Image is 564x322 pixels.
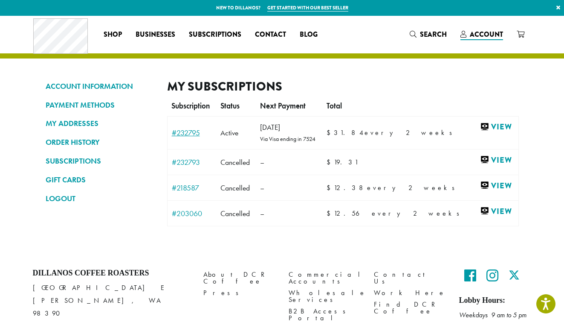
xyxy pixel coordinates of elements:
[289,269,361,287] a: Commercial Accounts
[172,210,212,217] a: #203060
[459,296,532,305] h5: Lobby Hours:
[480,122,514,132] a: View
[33,269,191,278] h4: Dillanos Coffee Roasters
[327,209,334,218] span: $
[46,116,154,131] a: MY ADDRESSES
[46,173,154,187] a: GIFT CARDS
[46,79,154,235] nav: Account pages
[256,175,323,201] td: –
[374,269,446,287] a: Contact Us
[167,79,519,94] h2: My Subscriptions
[172,129,212,137] a: #232795
[374,299,446,317] a: Find DCR Coffee
[289,287,361,306] a: Wholesale Services
[172,158,212,166] a: #232793
[322,116,476,149] td: every 2 weeks
[480,180,514,191] a: View
[216,201,256,226] td: Cancelled
[327,128,334,137] span: $
[260,135,315,143] small: Via Visa ending in 7524
[104,29,122,40] span: Shop
[420,29,447,39] span: Search
[46,191,154,206] a: LOGOUT
[216,116,256,149] td: Active
[46,154,154,168] a: SUBSCRIPTIONS
[267,4,348,12] a: Get started with our best seller
[322,175,476,201] td: every 2 weeks
[216,175,256,201] td: Cancelled
[260,101,306,111] span: Next Payment
[97,28,129,41] a: Shop
[46,135,154,149] a: ORDER HISTORY
[327,128,364,137] span: 31.84
[322,201,476,226] td: every 2 weeks
[203,269,276,287] a: About DCR Coffee
[327,101,342,111] span: Total
[136,29,175,40] span: Businesses
[256,149,323,175] td: –
[256,201,323,226] td: –
[470,29,503,39] span: Account
[480,155,514,165] a: View
[327,183,334,192] span: $
[403,27,454,41] a: Search
[46,98,154,112] a: PAYMENT METHODS
[327,158,334,167] span: $
[374,287,446,299] a: Work Here
[255,29,286,40] span: Contact
[189,29,241,40] span: Subscriptions
[220,101,240,111] span: Status
[327,209,372,218] span: 12.56
[171,101,210,111] span: Subscription
[300,29,318,40] span: Blog
[172,184,212,192] a: #218587
[459,310,526,319] em: Weekdays 9 am to 5 pm
[256,116,323,149] td: [DATE]
[216,149,256,175] td: Cancelled
[480,206,514,217] a: View
[46,79,154,94] a: ACCOUNT INFORMATION
[327,183,367,192] span: 12.38
[327,158,358,167] span: 19.31
[203,287,276,299] a: Press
